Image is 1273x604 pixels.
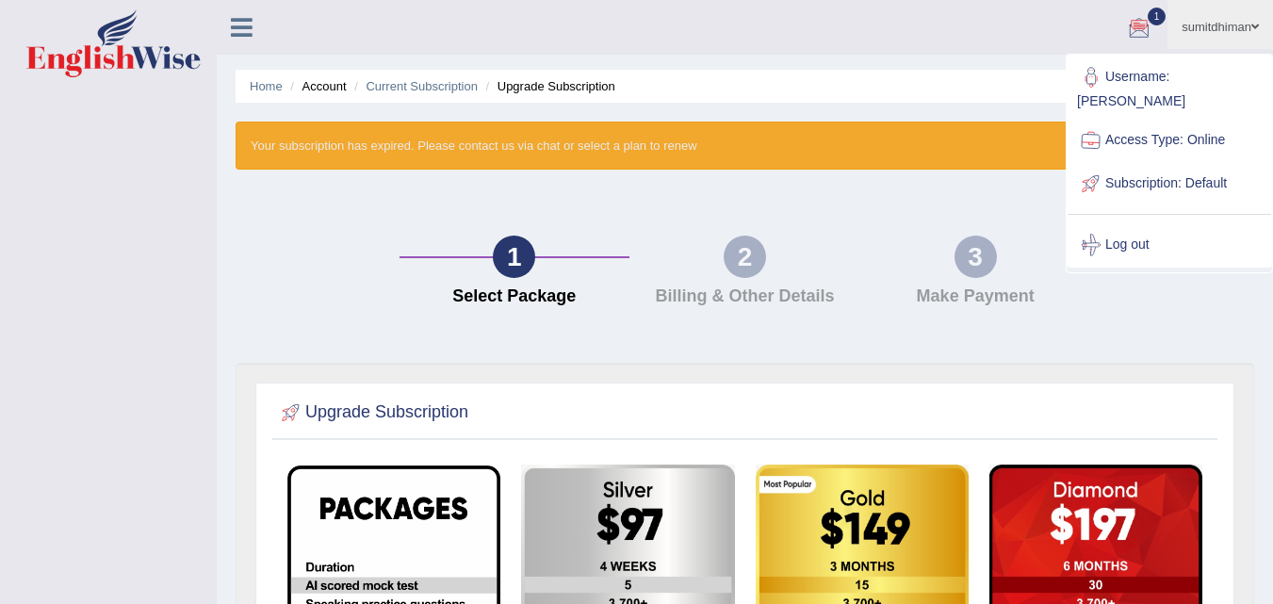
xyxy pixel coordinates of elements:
div: 3 [955,236,997,278]
span: 1 [1148,8,1167,25]
h4: Select Package [409,287,621,306]
a: Subscription: Default [1068,162,1271,205]
a: Username: [PERSON_NAME] [1068,56,1271,119]
div: Your subscription has expired. Please contact us via chat or select a plan to renew [236,122,1254,170]
a: Current Subscription [366,79,478,93]
h4: Billing & Other Details [639,287,851,306]
a: Access Type: Online [1068,119,1271,162]
li: Upgrade Subscription [481,77,615,95]
div: 1 [493,236,535,278]
a: Log out [1068,223,1271,267]
div: 2 [724,236,766,278]
h2: Upgrade Subscription [277,399,468,427]
h4: Make Payment [870,287,1082,306]
a: Home [250,79,283,93]
li: Account [286,77,346,95]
